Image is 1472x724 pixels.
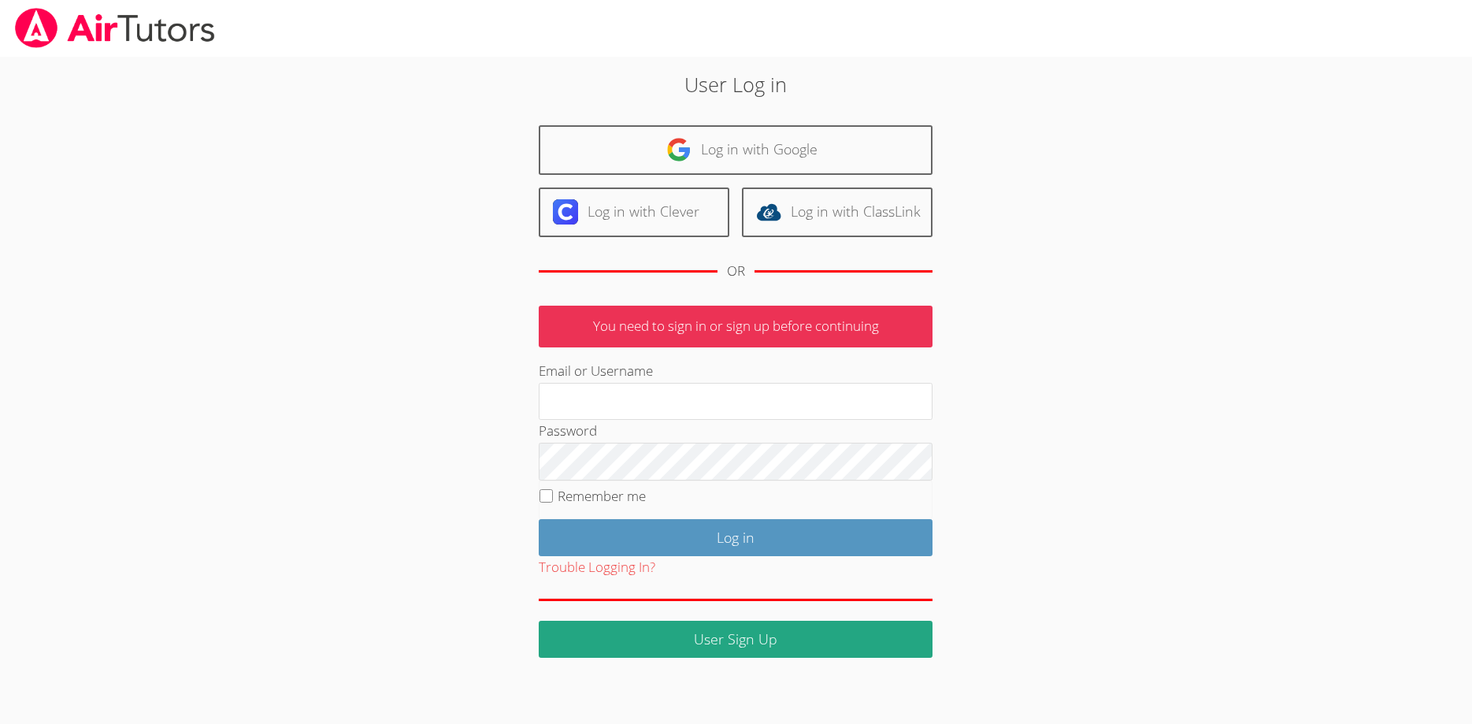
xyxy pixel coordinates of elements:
[539,125,933,175] a: Log in with Google
[558,487,646,505] label: Remember me
[539,421,597,440] label: Password
[539,556,655,579] button: Trouble Logging In?
[539,187,729,237] a: Log in with Clever
[539,621,933,658] a: User Sign Up
[539,306,933,347] p: You need to sign in or sign up before continuing
[539,519,933,556] input: Log in
[756,199,781,225] img: classlink-logo-d6bb404cc1216ec64c9a2012d9dc4662098be43eaf13dc465df04b49fa7ab582.svg
[339,69,1133,99] h2: User Log in
[742,187,933,237] a: Log in with ClassLink
[553,199,578,225] img: clever-logo-6eab21bc6e7a338710f1a6ff85c0baf02591cd810cc4098c63d3a4b26e2feb20.svg
[666,137,692,162] img: google-logo-50288ca7cdecda66e5e0955fdab243c47b7ad437acaf1139b6f446037453330a.svg
[539,362,653,380] label: Email or Username
[13,8,217,48] img: airtutors_banner-c4298cdbf04f3fff15de1276eac7730deb9818008684d7c2e4769d2f7ddbe033.png
[727,260,745,283] div: OR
